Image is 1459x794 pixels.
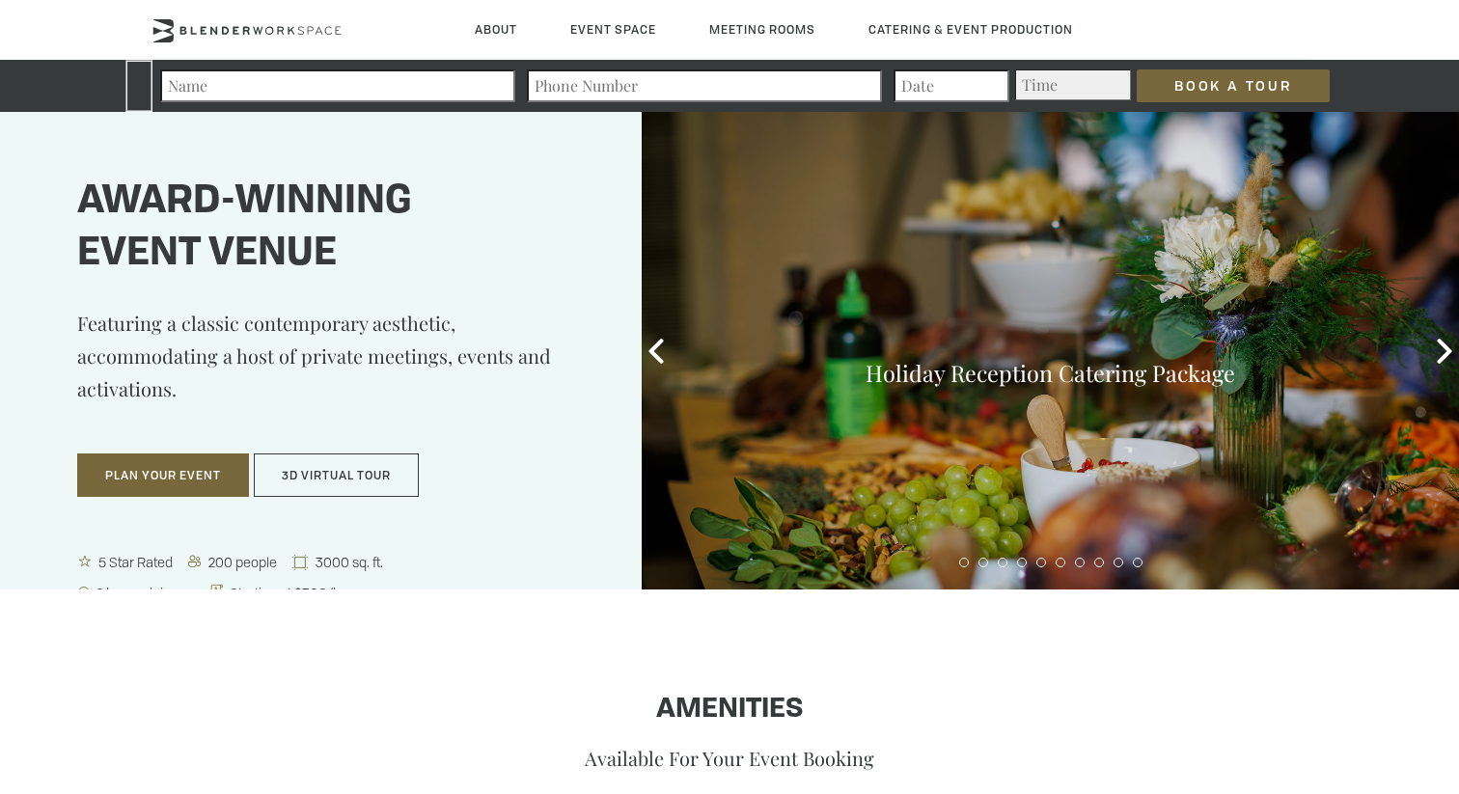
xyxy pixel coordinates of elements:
[95,553,179,571] span: 5 Star Rated
[77,453,249,498] button: Plan Your Event
[1137,69,1330,102] input: Book a Tour
[205,553,283,571] span: 200 people
[527,69,882,102] input: Phone Number
[226,584,351,602] span: Starting at $300/hr
[151,745,1308,771] p: Available For Your Event Booking
[894,69,1009,102] input: Date
[254,453,419,498] button: 3D Virtual Tour
[77,307,593,434] p: Featuring a classic contemporary aesthetic, accommodating a host of private meetings, events and ...
[160,69,515,102] input: Name
[866,358,1235,388] a: Holiday Reception Catering Package
[151,695,1308,726] h1: Amenities
[77,177,593,281] h1: Award-winning event venue
[312,553,389,571] span: 3000 sq. ft.
[93,584,202,602] span: 2 hour minimum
